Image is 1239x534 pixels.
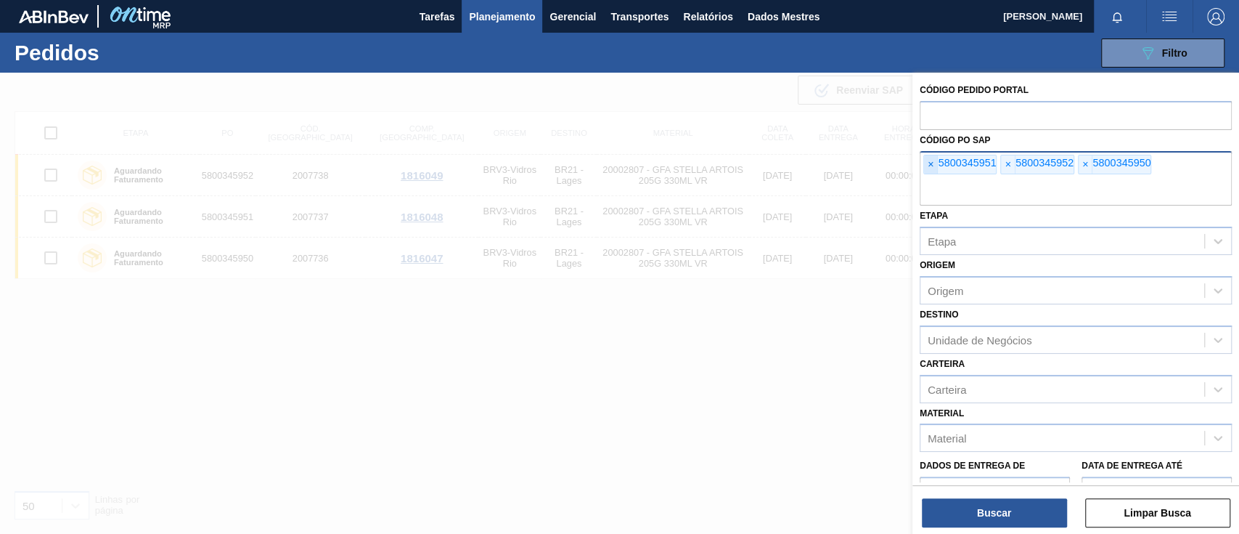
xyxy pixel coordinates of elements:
[1101,39,1224,68] button: Filtro
[1005,158,1010,170] font: ×
[610,11,668,23] font: Transportes
[1081,477,1232,506] input: dd/mm/aaaa
[420,11,455,23] font: Tarefas
[1207,8,1224,25] img: Sair
[920,85,1029,95] font: Código Pedido Portal
[920,408,964,418] font: Material
[469,11,535,23] font: Planejamento
[1161,8,1178,25] img: ações do usuário
[549,11,596,23] font: Gerencial
[19,10,89,23] img: TNhmsLtSVTkK8tSr43FrP2fwEKptu5GPRR3wAAAABJRU5ErkJggg==
[1094,7,1140,27] button: Notificações
[1015,157,1074,169] font: 5800345952
[920,477,1070,506] input: dd/mm/aaaa
[920,135,990,145] font: Código PO SAP
[928,432,966,445] font: Material
[920,359,965,369] font: Carteira
[1003,11,1082,22] font: [PERSON_NAME]
[920,310,958,320] font: Destino
[683,11,732,23] font: Relatórios
[1081,461,1182,471] font: Data de Entrega até
[928,333,1031,346] font: Unidade de Negócios
[928,285,963,297] font: Origem
[920,260,955,270] font: Origem
[1162,47,1187,59] font: Filtro
[1082,158,1088,170] font: ×
[928,235,956,248] font: Etapa
[938,157,996,169] font: 5800345951
[920,461,1025,471] font: Dados de Entrega de
[1092,157,1150,169] font: 5800345950
[928,158,933,170] font: ×
[748,11,820,23] font: Dados Mestres
[15,41,99,65] font: Pedidos
[920,211,948,221] font: Etapa
[928,383,966,395] font: Carteira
